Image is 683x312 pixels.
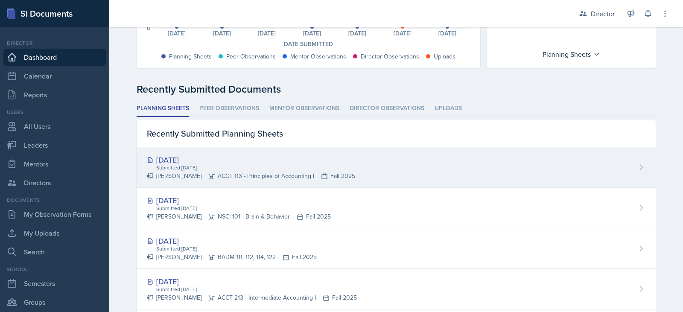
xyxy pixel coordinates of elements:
div: [PERSON_NAME] ACCT 213 - Intermediate Accounting I Fall 2025 [147,293,357,302]
div: Documents [3,196,106,204]
div: [PERSON_NAME] ACCT 113 - Principles of Accounting I Fall 2025 [147,172,355,181]
div: [DATE] [154,30,199,36]
div: [DATE] [289,30,335,36]
div: [PERSON_NAME] NSCI 101 - Brain & Behavior Fall 2025 [147,212,331,221]
div: [DATE] [147,195,331,206]
div: Recently Submitted Documents [137,82,656,97]
a: Dashboard [3,49,106,66]
div: Planning Sheets [169,52,212,61]
div: [PERSON_NAME] BADM 111, 112, 114, 122 Fall 2025 [147,253,317,262]
a: Groups [3,294,106,311]
div: [DATE] [245,30,290,36]
div: [DATE] [380,30,425,36]
div: [DATE] [335,30,380,36]
a: My Observation Forms [3,206,106,223]
div: [DATE] [147,154,355,166]
div: Director Observations [361,52,419,61]
div: Submitted [DATE] [155,286,357,293]
div: 0 [147,25,151,31]
a: Calendar [3,67,106,85]
li: Mentor Observations [269,100,339,117]
div: Peer Observations [226,52,276,61]
li: Director Observations [350,100,424,117]
div: Recently Submitted Planning Sheets [137,120,656,147]
a: [DATE] Submitted [DATE] [PERSON_NAME]NSCI 101 - Brain & BehaviorFall 2025 [137,188,656,228]
div: [DATE] [147,276,357,287]
div: Director [3,39,106,47]
div: School [3,265,106,273]
li: Uploads [435,100,462,117]
div: [DATE] [199,30,245,36]
a: My Uploads [3,225,106,242]
a: Search [3,243,106,260]
a: [DATE] Submitted [DATE] [PERSON_NAME]ACCT 213 - Intermediate Accounting IFall 2025 [137,269,656,309]
li: Planning Sheets [137,100,189,117]
a: Leaders [3,137,106,154]
a: [DATE] Submitted [DATE] [PERSON_NAME]BADM 111, 112, 114, 122Fall 2025 [137,228,656,269]
div: Planning Sheets [538,47,604,61]
div: Mentor Observations [290,52,346,61]
div: [DATE] [425,30,470,36]
div: [DATE] [147,235,317,247]
a: Semesters [3,275,106,292]
div: Director [591,9,615,19]
a: Mentors [3,155,106,172]
div: Uploads [434,52,455,61]
a: All Users [3,118,106,135]
div: Submitted [DATE] [155,164,355,172]
div: Users [3,108,106,116]
a: [DATE] Submitted [DATE] [PERSON_NAME]ACCT 113 - Principles of Accounting IFall 2025 [137,147,656,188]
a: Reports [3,86,106,103]
div: Date Submitted [147,40,470,49]
li: Peer Observations [199,100,259,117]
a: Directors [3,174,106,191]
div: Submitted [DATE] [155,204,331,212]
div: Submitted [DATE] [155,245,317,253]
